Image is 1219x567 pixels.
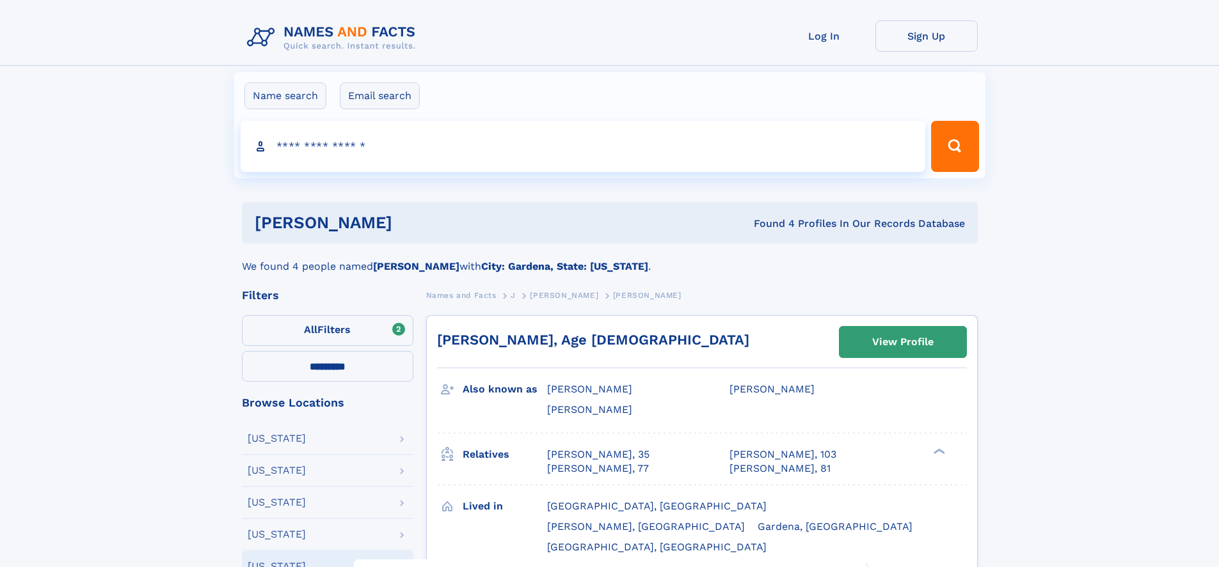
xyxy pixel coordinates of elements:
div: View Profile [872,327,934,357]
span: [GEOGRAPHIC_DATA], [GEOGRAPHIC_DATA] [547,500,767,512]
div: [US_STATE] [248,497,306,508]
label: Filters [242,315,413,346]
label: Name search [244,82,326,109]
button: Search Button [931,121,978,172]
div: [US_STATE] [248,465,306,476]
a: [PERSON_NAME], 77 [547,462,649,476]
span: J [511,291,516,300]
span: [PERSON_NAME] [613,291,681,300]
span: [PERSON_NAME] [547,383,632,395]
span: [PERSON_NAME], [GEOGRAPHIC_DATA] [547,520,745,532]
div: [US_STATE] [248,433,306,444]
a: [PERSON_NAME], 81 [729,462,831,476]
b: City: Gardena, State: [US_STATE] [481,260,648,272]
span: Gardena, [GEOGRAPHIC_DATA] [758,520,912,532]
a: [PERSON_NAME] [530,287,598,303]
div: Browse Locations [242,397,413,408]
span: [PERSON_NAME] [729,383,815,395]
span: [GEOGRAPHIC_DATA], [GEOGRAPHIC_DATA] [547,541,767,553]
h3: Also known as [463,378,547,400]
a: Sign Up [875,20,978,52]
label: Email search [340,82,420,109]
a: View Profile [840,327,966,357]
div: [US_STATE] [248,529,306,540]
a: [PERSON_NAME], 35 [547,447,649,462]
a: J [511,287,516,303]
div: We found 4 people named with . [242,244,978,274]
h1: [PERSON_NAME] [255,215,573,231]
b: [PERSON_NAME] [373,260,459,272]
img: Logo Names and Facts [242,20,426,55]
span: All [304,323,317,336]
div: ❯ [930,447,946,455]
a: Log In [773,20,875,52]
div: Filters [242,290,413,301]
span: [PERSON_NAME] [547,403,632,416]
span: [PERSON_NAME] [530,291,598,300]
h3: Relatives [463,444,547,465]
div: Found 4 Profiles In Our Records Database [573,217,965,231]
a: Names and Facts [426,287,497,303]
a: [PERSON_NAME], Age [DEMOGRAPHIC_DATA] [437,332,749,348]
input: search input [241,121,926,172]
a: [PERSON_NAME], 103 [729,447,836,462]
h3: Lived in [463,495,547,517]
